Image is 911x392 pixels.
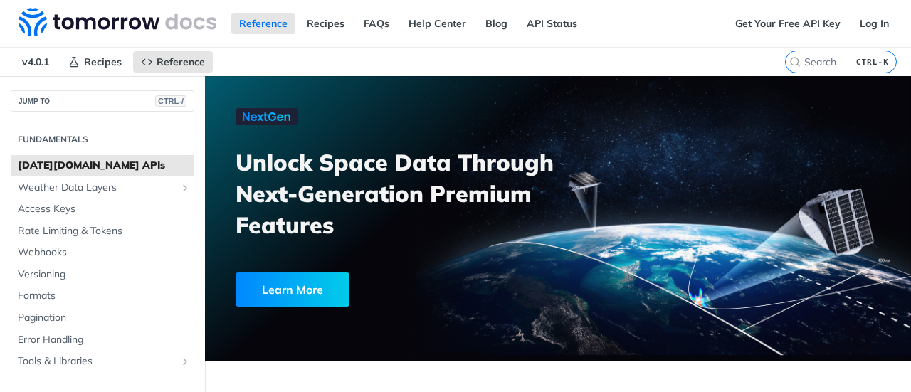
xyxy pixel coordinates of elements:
a: Blog [478,13,515,34]
span: [DATE][DOMAIN_NAME] APIs [18,159,191,173]
img: NextGen [236,108,298,125]
span: Access Keys [18,202,191,216]
span: Webhooks [18,245,191,260]
a: Get Your Free API Key [727,13,848,34]
span: Error Handling [18,333,191,347]
span: Tools & Libraries [18,354,176,369]
a: Help Center [401,13,474,34]
a: Recipes [60,51,130,73]
a: Access Keys [11,198,194,220]
span: Versioning [18,267,191,282]
a: Log In [852,13,897,34]
span: Recipes [84,55,122,68]
span: Pagination [18,311,191,325]
a: [DATE][DOMAIN_NAME] APIs [11,155,194,176]
button: Show subpages for Tools & Libraries [179,356,191,367]
span: Reference [157,55,205,68]
span: v4.0.1 [14,51,57,73]
a: API Status [519,13,585,34]
h2: Fundamentals [11,133,194,146]
a: Versioning [11,264,194,285]
a: Pagination [11,307,194,329]
svg: Search [789,56,801,68]
a: Recipes [299,13,352,34]
img: Tomorrow.io Weather API Docs [19,8,216,36]
button: Show subpages for Weather Data Layers [179,182,191,194]
a: Reference [231,13,295,34]
a: Tools & LibrariesShow subpages for Tools & Libraries [11,351,194,372]
h3: Unlock Space Data Through Next-Generation Premium Features [236,147,574,240]
div: Learn More [236,272,349,307]
kbd: CTRL-K [853,55,892,69]
a: Reference [133,51,213,73]
a: FAQs [356,13,397,34]
a: Webhooks [11,242,194,263]
span: Formats [18,289,191,303]
a: Formats [11,285,194,307]
a: Rate Limiting & Tokens [11,221,194,242]
span: Rate Limiting & Tokens [18,224,191,238]
a: Weather Data LayersShow subpages for Weather Data Layers [11,177,194,198]
button: JUMP TOCTRL-/ [11,90,194,112]
a: Learn More [236,272,506,307]
a: Error Handling [11,329,194,351]
span: CTRL-/ [155,95,186,107]
span: Weather Data Layers [18,181,176,195]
